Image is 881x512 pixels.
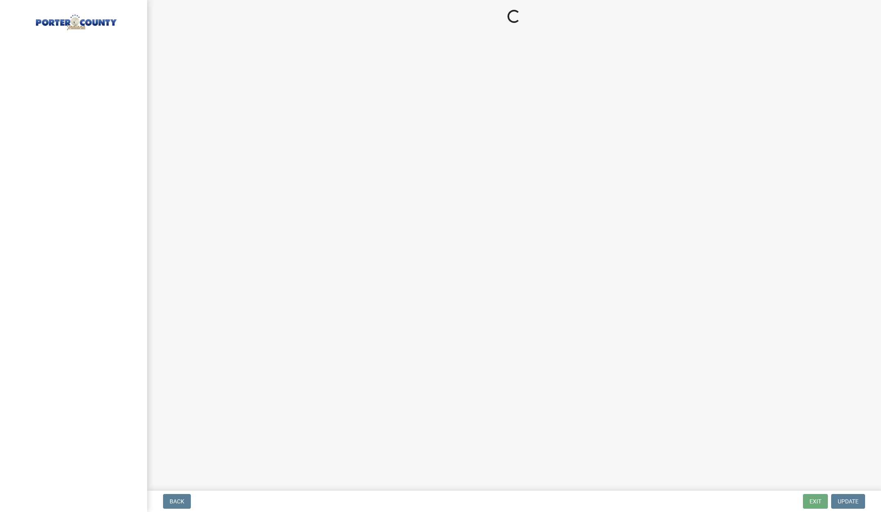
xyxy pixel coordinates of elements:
button: Exit [803,494,828,509]
span: Update [838,498,859,505]
button: Back [163,494,191,509]
button: Update [831,494,865,509]
img: Porter County, Indiana [16,9,134,31]
span: Back [170,498,184,505]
